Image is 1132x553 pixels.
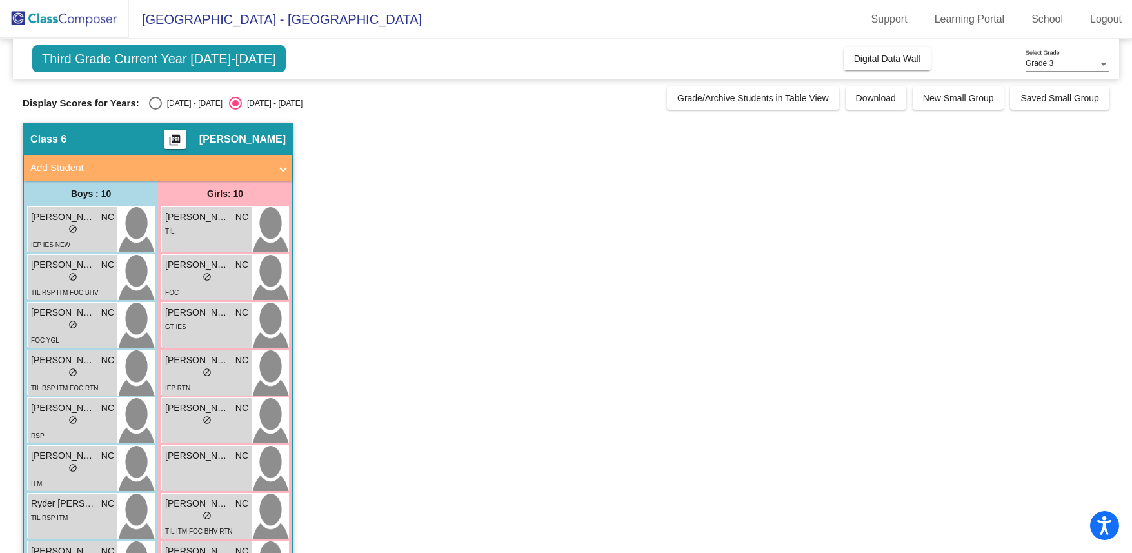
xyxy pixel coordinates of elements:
[31,385,98,392] span: TIL RSP ITM FOC RTN
[165,401,230,415] span: [PERSON_NAME]
[1010,86,1109,110] button: Saved Small Group
[165,210,230,224] span: [PERSON_NAME]
[23,97,139,109] span: Display Scores for Years:
[677,93,829,103] span: Grade/Archive Students in Table View
[165,306,230,319] span: [PERSON_NAME]
[199,133,286,146] span: [PERSON_NAME]
[31,514,68,521] span: TIL RSP ITM
[31,210,95,224] span: [PERSON_NAME]
[101,401,114,415] span: NC
[101,449,114,463] span: NC
[32,45,286,72] span: Third Grade Current Year [DATE]-[DATE]
[165,323,186,330] span: GT IES
[165,385,190,392] span: IEP RTN
[924,9,1015,30] a: Learning Portal
[235,210,248,224] span: NC
[149,97,303,110] mat-radio-group: Select an option
[68,272,77,281] span: do_not_disturb_alt
[165,497,230,510] span: [PERSON_NAME]
[31,401,95,415] span: [PERSON_NAME]
[24,155,292,181] mat-expansion-panel-header: Add Student
[242,97,303,109] div: [DATE] - [DATE]
[861,9,918,30] a: Support
[68,416,77,425] span: do_not_disturb_alt
[24,181,158,206] div: Boys : 10
[203,511,212,520] span: do_not_disturb_alt
[235,401,248,415] span: NC
[203,368,212,377] span: do_not_disturb_alt
[165,528,232,535] span: TIL ITM FOC BHV RTN
[68,368,77,377] span: do_not_disturb_alt
[167,134,183,152] mat-icon: picture_as_pdf
[164,130,186,149] button: Print Students Details
[1026,59,1053,68] span: Grade 3
[667,86,839,110] button: Grade/Archive Students in Table View
[158,181,292,206] div: Girls: 10
[165,289,179,296] span: FOC
[235,306,248,319] span: NC
[235,354,248,367] span: NC
[68,225,77,234] span: do_not_disturb_alt
[101,306,114,319] span: NC
[165,258,230,272] span: [PERSON_NAME]
[31,432,45,439] span: RSP
[923,93,994,103] span: New Small Group
[854,54,920,64] span: Digital Data Wall
[235,497,248,510] span: NC
[31,289,98,296] span: TIL RSP ITM FOC BHV
[203,272,212,281] span: do_not_disturb_alt
[101,354,114,367] span: NC
[101,497,114,510] span: NC
[30,133,66,146] span: Class 6
[235,258,248,272] span: NC
[31,497,95,510] span: Ryder [PERSON_NAME]
[856,93,896,103] span: Download
[165,449,230,463] span: [PERSON_NAME]
[1021,9,1073,30] a: School
[31,306,95,319] span: [PERSON_NAME]
[101,258,114,272] span: NC
[1020,93,1098,103] span: Saved Small Group
[1080,9,1132,30] a: Logout
[846,86,906,110] button: Download
[31,449,95,463] span: [PERSON_NAME]
[203,416,212,425] span: do_not_disturb_alt
[31,337,59,344] span: FOC YGL
[68,320,77,329] span: do_not_disturb_alt
[165,354,230,367] span: [PERSON_NAME]
[31,354,95,367] span: [PERSON_NAME]
[165,228,174,235] span: TIL
[129,9,422,30] span: [GEOGRAPHIC_DATA] - [GEOGRAPHIC_DATA]
[101,210,114,224] span: NC
[31,258,95,272] span: [PERSON_NAME]
[31,241,70,248] span: IEP IES NEW
[235,449,248,463] span: NC
[844,47,931,70] button: Digital Data Wall
[68,463,77,472] span: do_not_disturb_alt
[162,97,223,109] div: [DATE] - [DATE]
[913,86,1004,110] button: New Small Group
[30,161,270,176] mat-panel-title: Add Student
[31,480,42,487] span: ITM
